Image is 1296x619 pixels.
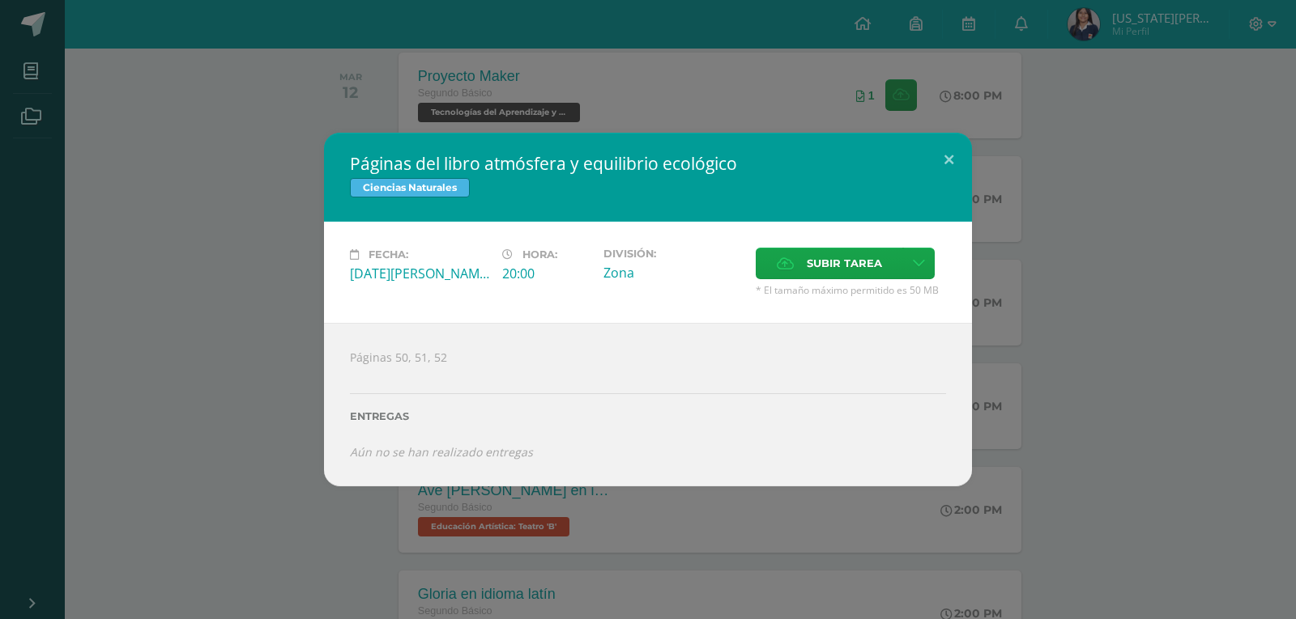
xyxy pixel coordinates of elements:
i: Aún no se han realizado entregas [350,444,533,460]
span: * El tamaño máximo permitido es 50 MB [756,283,946,297]
div: Zona [603,264,743,282]
div: 20:00 [502,265,590,282]
span: Subir tarea [807,248,882,278]
span: Fecha: [369,248,408,261]
h2: Páginas del libro atmósfera y equilibrio ecológico [350,152,946,175]
span: Ciencias Naturales [350,178,470,197]
div: Páginas 50, 51, 52 [324,323,972,486]
div: [DATE][PERSON_NAME] [350,265,489,282]
button: Close (Esc) [926,133,972,188]
label: División: [603,248,743,260]
span: Hora: [522,248,557,261]
label: Entregas [350,410,946,422]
